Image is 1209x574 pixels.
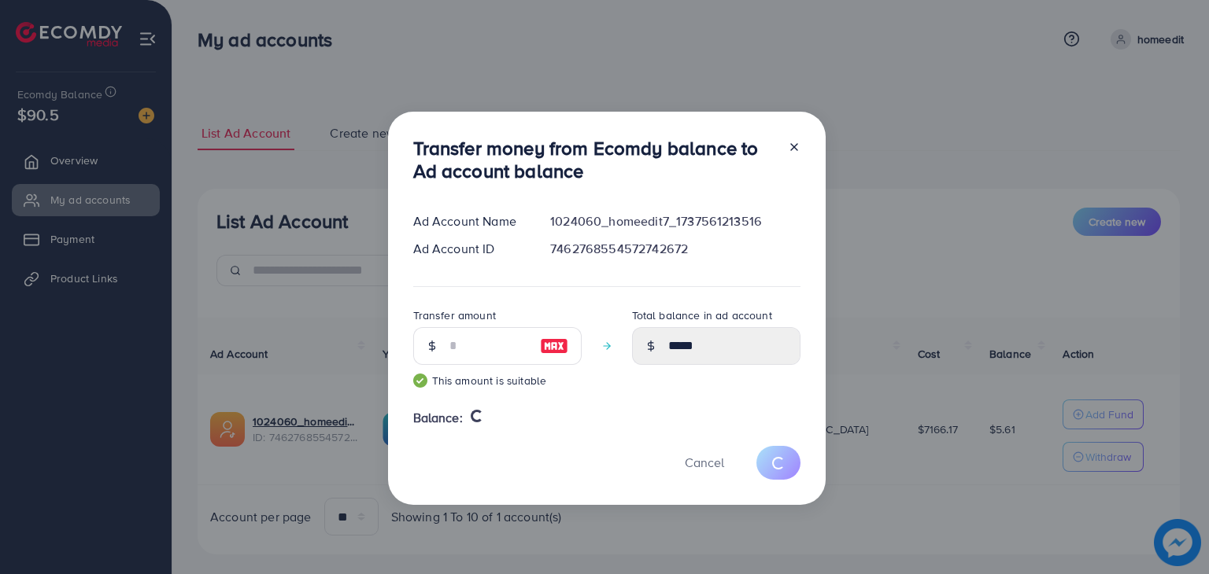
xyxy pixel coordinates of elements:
[401,212,538,230] div: Ad Account Name
[538,240,812,258] div: 7462768554572742672
[413,409,463,427] span: Balance:
[413,307,496,323] label: Transfer amount
[540,337,568,355] img: image
[632,307,772,323] label: Total balance in ad account
[413,373,427,388] img: guide
[538,212,812,230] div: 1024060_homeedit7_1737561213516
[685,454,724,471] span: Cancel
[413,373,582,388] small: This amount is suitable
[413,137,775,182] h3: Transfer money from Ecomdy balance to Ad account balance
[665,446,744,480] button: Cancel
[401,240,538,258] div: Ad Account ID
